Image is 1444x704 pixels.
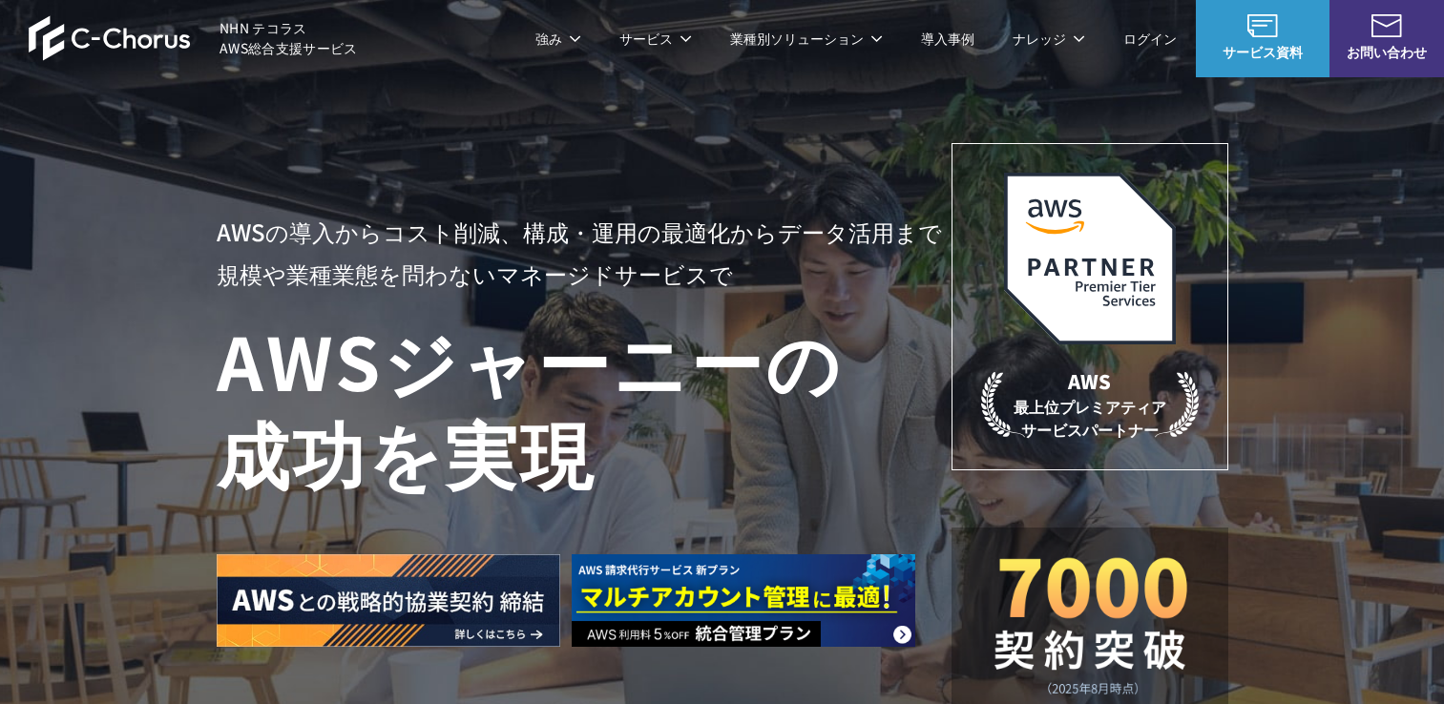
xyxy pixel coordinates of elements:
[1371,14,1402,37] img: お問い合わせ
[1068,367,1111,395] em: AWS
[220,18,358,58] span: NHN テコラス AWS総合支援サービス
[1247,14,1278,37] img: AWS総合支援サービス C-Chorus サービス資料
[535,29,581,49] p: 強み
[619,29,692,49] p: サービス
[1013,29,1085,49] p: ナレッジ
[990,556,1190,695] img: 契約件数
[217,554,560,647] img: AWSとの戦略的協業契約 締結
[1329,42,1444,62] span: お問い合わせ
[1004,173,1176,344] img: AWSプレミアティアサービスパートナー
[981,367,1199,441] p: 最上位プレミアティア サービスパートナー
[217,314,952,497] h1: AWS ジャーニーの 成功を実現
[1196,42,1329,62] span: サービス資料
[1123,29,1177,49] a: ログイン
[29,15,358,61] a: AWS総合支援サービス C-Chorus NHN テコラスAWS総合支援サービス
[217,211,952,295] p: AWSの導入からコスト削減、 構成・運用の最適化からデータ活用まで 規模や業種業態を問わない マネージドサービスで
[730,29,883,49] p: 業種別ソリューション
[572,554,915,647] img: AWS請求代行サービス 統合管理プラン
[921,29,974,49] a: 導入事例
